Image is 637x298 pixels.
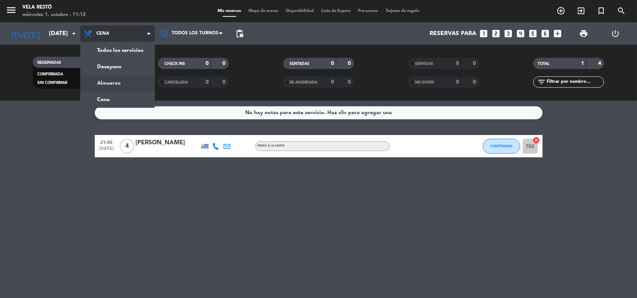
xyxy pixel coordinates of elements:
span: Pre-acceso [354,9,382,13]
span: Mis reservas [214,9,245,13]
i: looks_one [479,29,489,38]
i: looks_6 [541,29,550,38]
div: [PERSON_NAME] [136,138,199,148]
i: exit_to_app [577,6,586,15]
span: SIN CONFIRMAR [37,81,67,85]
i: add_box [553,29,563,38]
span: Mapa de mesas [245,9,282,13]
span: CHECK INS [165,62,185,66]
i: arrow_drop_down [69,29,78,38]
strong: 0 [331,79,334,85]
i: [DATE] [6,25,45,42]
strong: 0 [456,61,459,66]
div: No hay notas para este servicio. Haz clic para agregar una [245,109,392,117]
strong: 0 [223,79,227,85]
span: Lista de Espera [318,9,354,13]
span: Menú a la carta [257,144,285,147]
a: Cena [81,91,154,108]
div: miércoles 1. octubre - 11:12 [22,11,86,19]
span: RESERVADAS [37,61,61,65]
strong: 0 [348,79,352,85]
a: Almuerzo [81,75,154,91]
i: filter_list [537,78,546,87]
span: CONFIRMADA [37,72,63,76]
div: LOG OUT [600,22,631,45]
strong: 1 [581,61,584,66]
i: looks_two [491,29,501,38]
strong: 0 [456,79,459,85]
span: 21:00 [97,138,116,146]
span: TOTAL [538,62,549,66]
span: RE AGENDADA [290,81,318,84]
strong: 4 [598,61,603,66]
span: SENTADAS [290,62,310,66]
i: looks_5 [528,29,538,38]
span: Disponibilidad [282,9,318,13]
i: search [617,6,626,15]
span: Tarjetas de regalo [382,9,423,13]
i: power_settings_new [611,29,620,38]
i: add_circle_outline [556,6,565,15]
strong: 0 [206,61,209,66]
strong: 0 [473,79,477,85]
button: menu [6,4,17,18]
span: [DATE] [97,146,116,155]
span: 4 [120,139,134,154]
button: CONFIRMADA [483,139,520,154]
span: Reservas para [430,30,477,37]
strong: 0 [206,79,209,85]
span: Cena [96,31,109,36]
strong: 0 [331,61,334,66]
strong: 0 [223,61,227,66]
i: cancel [533,137,540,144]
i: menu [6,4,17,16]
i: looks_3 [504,29,513,38]
span: pending_actions [235,29,244,38]
div: Vela Restó [22,4,86,11]
i: turned_in_not [597,6,606,15]
span: SERVIDAS [415,62,433,66]
a: Desayuno [81,59,154,75]
strong: 0 [473,61,477,66]
strong: 0 [348,61,352,66]
i: looks_4 [516,29,526,38]
span: print [579,29,588,38]
a: Todos los servicios [81,42,154,59]
span: CONFIRMADA [490,144,512,148]
span: CANCELADA [165,81,188,84]
span: NO SHOW [415,81,434,84]
input: Filtrar por nombre... [546,78,604,86]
